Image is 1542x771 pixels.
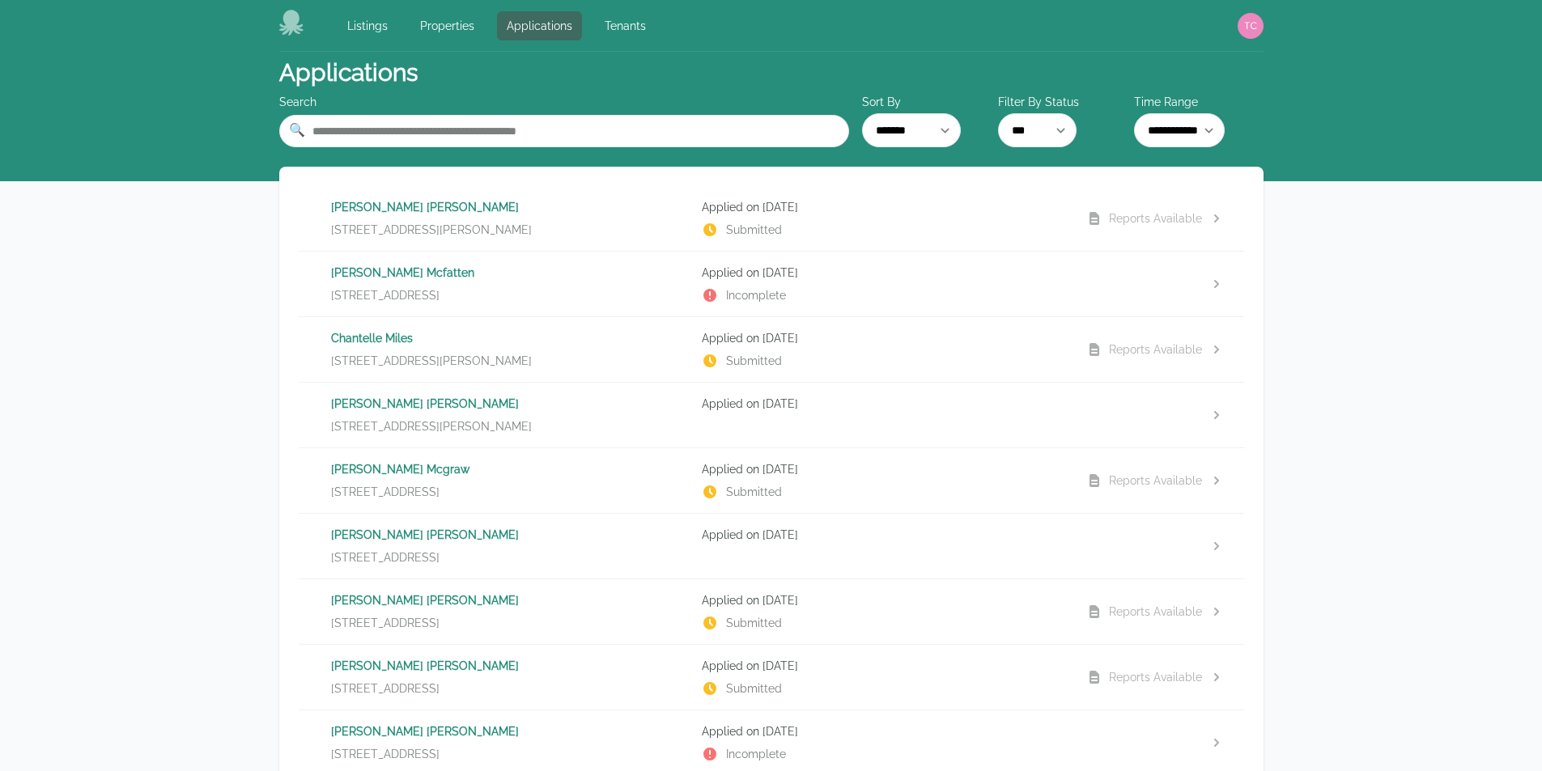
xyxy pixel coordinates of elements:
span: [STREET_ADDRESS][PERSON_NAME] [331,353,532,369]
div: Reports Available [1109,669,1202,685]
div: Search [279,94,849,110]
p: [PERSON_NAME] Mcgraw [331,461,690,477]
p: Submitted [702,222,1060,238]
p: Applied on [702,527,1060,543]
div: Reports Available [1109,472,1202,489]
span: [STREET_ADDRESS][PERSON_NAME] [331,222,532,238]
p: [PERSON_NAME] [PERSON_NAME] [331,592,690,608]
span: [STREET_ADDRESS] [331,615,440,631]
p: Applied on [702,658,1060,674]
a: Chantelle Miles[STREET_ADDRESS][PERSON_NAME]Applied on [DATE]SubmittedReports Available [299,317,1244,382]
time: [DATE] [763,528,798,541]
p: [PERSON_NAME] [PERSON_NAME] [331,527,690,543]
time: [DATE] [763,397,798,410]
time: [DATE] [763,594,798,607]
time: [DATE] [763,659,798,672]
span: [STREET_ADDRESS] [331,680,440,697]
p: Applied on [702,461,1060,477]
div: Reports Available [1109,210,1202,227]
p: Applied on [702,265,1060,281]
p: Applied on [702,330,1060,346]
a: [PERSON_NAME] [PERSON_NAME][STREET_ADDRESS]Applied on [DATE]SubmittedReports Available [299,579,1244,644]
a: Properties [410,11,484,40]
p: [PERSON_NAME] [PERSON_NAME] [331,396,690,412]
p: [PERSON_NAME] [PERSON_NAME] [331,723,690,739]
p: [PERSON_NAME] Mcfatten [331,265,690,281]
a: [PERSON_NAME] Mcfatten[STREET_ADDRESS]Applied on [DATE]Incomplete [299,252,1244,316]
time: [DATE] [763,201,798,214]
label: Time Range [1134,94,1264,110]
span: [STREET_ADDRESS] [331,484,440,500]
p: Submitted [702,615,1060,631]
p: Chantelle Miles [331,330,690,346]
h1: Applications [279,58,418,87]
a: [PERSON_NAME] Mcgraw[STREET_ADDRESS]Applied on [DATE]SubmittedReports Available [299,448,1244,513]
span: [STREET_ADDRESS] [331,549,440,566]
p: Applied on [702,592,1060,608]
p: [PERSON_NAME] [PERSON_NAME] [331,199,690,215]
time: [DATE] [763,332,798,345]
a: [PERSON_NAME] [PERSON_NAME][STREET_ADDRESS]Applied on [DATE]SubmittedReports Available [299,645,1244,710]
a: Listings [338,11,397,40]
p: Applied on [702,723,1060,739]
p: [PERSON_NAME] [PERSON_NAME] [331,658,690,674]
a: Applications [497,11,582,40]
a: Tenants [595,11,656,40]
div: Reports Available [1109,604,1202,620]
time: [DATE] [763,463,798,476]
p: Applied on [702,396,1060,412]
p: Incomplete [702,746,1060,762]
a: [PERSON_NAME] [PERSON_NAME][STREET_ADDRESS][PERSON_NAME]Applied on [DATE]SubmittedReports Available [299,186,1244,251]
label: Filter By Status [998,94,1128,110]
time: [DATE] [763,725,798,738]
span: [STREET_ADDRESS][PERSON_NAME] [331,418,532,434]
span: [STREET_ADDRESS] [331,287,440,303]
div: Reports Available [1109,341,1202,358]
time: [DATE] [763,266,798,279]
p: Submitted [702,353,1060,369]
p: Submitted [702,484,1060,500]
p: Applied on [702,199,1060,215]
p: Incomplete [702,287,1060,303]
a: [PERSON_NAME] [PERSON_NAME][STREET_ADDRESS]Applied on [DATE] [299,514,1244,578]
span: [STREET_ADDRESS] [331,746,440,762]
label: Sort By [862,94,992,110]
p: Submitted [702,680,1060,697]
a: [PERSON_NAME] [PERSON_NAME][STREET_ADDRESS][PERSON_NAME]Applied on [DATE] [299,383,1244,447]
